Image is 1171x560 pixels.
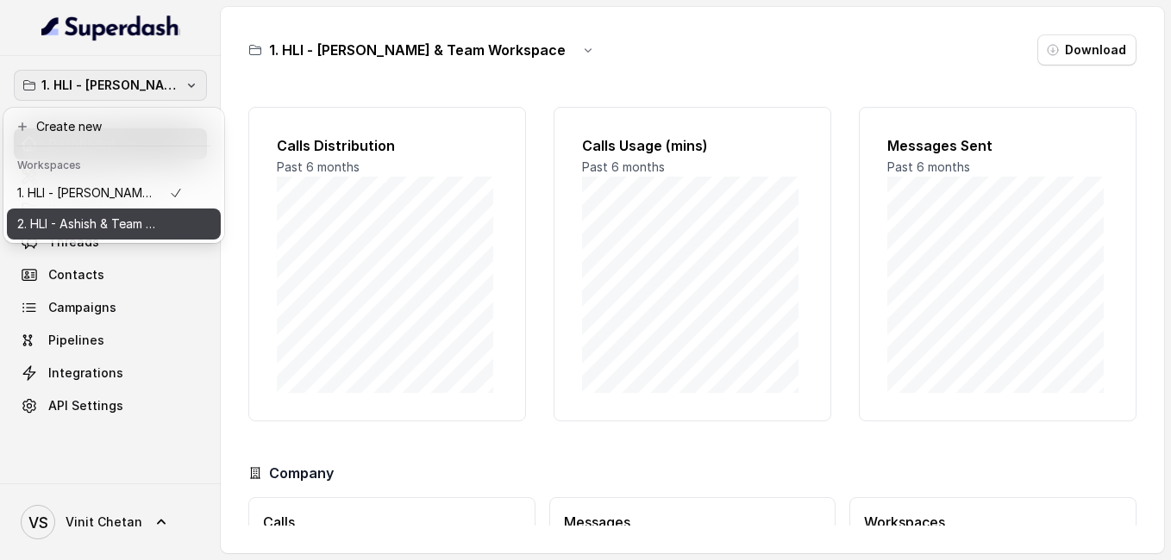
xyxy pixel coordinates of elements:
[17,214,155,234] p: 2. HLI - Ashish & Team Workspace
[3,108,224,243] div: 1. HLI - [PERSON_NAME] & Team Workspace
[41,75,179,96] p: 1. HLI - [PERSON_NAME] & Team Workspace
[17,183,155,203] p: 1. HLI - [PERSON_NAME] & Team Workspace
[14,70,207,101] button: 1. HLI - [PERSON_NAME] & Team Workspace
[7,111,221,142] button: Create new
[7,150,221,177] header: Workspaces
